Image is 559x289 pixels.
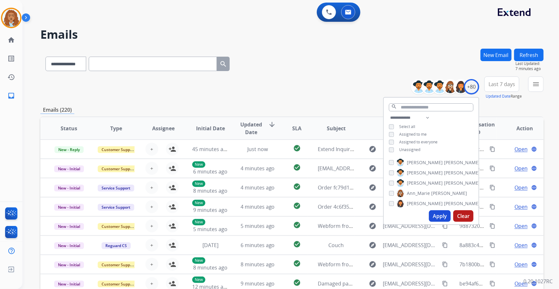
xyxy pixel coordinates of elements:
span: [PERSON_NAME] [444,200,480,207]
span: + [150,203,153,211]
mat-icon: search [391,104,397,109]
span: + [150,261,153,268]
mat-icon: person_add [169,280,176,287]
span: + [150,184,153,191]
button: + [145,143,158,156]
mat-icon: language [531,165,537,171]
span: New - Initial [54,242,84,249]
mat-icon: language [531,261,537,267]
mat-icon: check_circle [293,240,301,248]
mat-icon: menu [532,80,540,88]
mat-icon: language [531,223,537,229]
button: Updated Date [486,94,511,99]
mat-icon: person_add [169,145,176,153]
mat-icon: check_circle [293,221,301,229]
mat-icon: list_alt [7,55,15,62]
span: SLA [292,124,301,132]
span: Open [514,241,528,249]
button: + [145,181,158,194]
mat-icon: search [219,60,227,68]
mat-icon: content_copy [489,242,495,248]
span: be94af6d-ffa8-4503-be96-15f9b5fffa3e [459,280,551,287]
span: Assigned to me [399,132,427,137]
mat-icon: content_copy [442,261,448,267]
span: Extend Inquiry - 300254403 [318,146,383,153]
span: + [150,280,153,287]
span: Just now [247,146,268,153]
mat-icon: explore [369,241,377,249]
mat-icon: check_circle [293,144,301,152]
p: New [192,161,205,168]
button: Refresh [514,49,544,61]
mat-icon: person_add [169,165,176,172]
span: [EMAIL_ADDRESS][DOMAIN_NAME] [383,280,439,287]
span: Open [514,280,528,287]
mat-icon: language [531,185,537,190]
p: New [192,181,205,187]
img: avatar [2,9,20,27]
span: 6 minutes ago [241,242,275,249]
span: Select all [399,124,415,129]
p: New [192,257,205,264]
span: Open [514,222,528,230]
span: + [150,165,153,172]
span: Subject [327,124,346,132]
span: [PERSON_NAME] [444,180,480,186]
span: 9 minutes ago [241,280,275,287]
button: Last 7 days [484,76,519,92]
mat-icon: explore [369,203,377,211]
span: 4 minutes ago [241,184,275,191]
span: 9 minutes ago [193,206,227,213]
button: + [145,258,158,271]
mat-icon: arrow_downward [268,121,276,128]
mat-icon: explore [369,280,377,287]
span: 7 minutes ago [515,66,544,71]
mat-icon: explore [369,145,377,153]
div: +80 [464,79,479,94]
mat-icon: inbox [7,92,15,100]
span: Order fc79d150-0abb-4261-8015-5456f3ca6a97 [318,184,430,191]
span: Damaged packages [318,280,365,287]
mat-icon: person_add [169,184,176,191]
span: Assignee [152,124,175,132]
span: New - Initial [54,165,84,172]
span: [EMAIL_ADDRESS][DOMAIN_NAME] ... Claim [318,165,421,172]
span: Last 7 days [489,83,515,85]
span: Service Support [98,185,134,191]
mat-icon: explore [369,165,377,172]
span: 9d873201-07e0-481f-8261-6a580103b065 [459,222,557,229]
mat-icon: language [531,146,537,152]
span: New - Initial [54,261,84,268]
mat-icon: explore [369,222,377,230]
span: 8a883c49-e12a-4244-9597-88b9f483feb3 [459,242,556,249]
span: Reguard CS [102,242,131,249]
span: Customer Support [98,146,139,153]
span: Status [61,124,77,132]
mat-icon: content_copy [442,281,448,286]
span: 6 minutes ago [193,168,227,175]
span: Open [514,145,528,153]
span: [EMAIL_ADDRESS][DOMAIN_NAME] [383,261,439,268]
span: 8 minutes ago [193,187,227,194]
mat-icon: check_circle [293,202,301,210]
mat-icon: content_copy [442,223,448,229]
span: Customer Support [98,261,139,268]
button: New Email [481,49,512,61]
span: New - Reply [54,146,84,153]
mat-icon: check_circle [293,260,301,267]
button: Clear [453,210,473,222]
span: [PERSON_NAME] [407,200,443,207]
span: Order 4c6f357d-4fc2-4b48-8786-c2326e8fb156 [318,203,429,210]
span: Open [514,261,528,268]
mat-icon: content_copy [442,242,448,248]
span: Last Updated: [515,61,544,66]
button: + [145,200,158,213]
p: 0.20.1027RC [523,277,553,285]
p: New [192,219,205,225]
span: [PERSON_NAME] [444,170,480,176]
span: Customer Support [98,281,139,287]
span: 8 minutes ago [241,261,275,268]
button: + [145,162,158,175]
span: 8 minutes ago [193,264,227,271]
span: Open [514,184,528,191]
